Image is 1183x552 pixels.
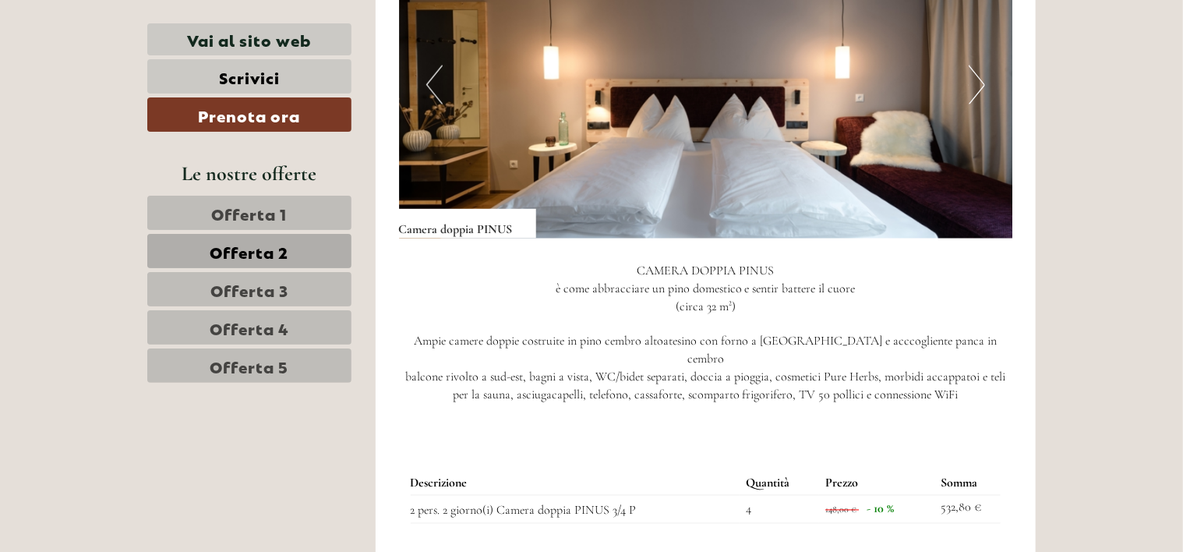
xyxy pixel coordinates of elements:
th: Descrizione [411,472,740,496]
span: Offerta 4 [210,317,289,338]
a: Vai al sito web [147,23,351,55]
td: 532,80 € [934,496,1001,524]
span: Offerta 5 [210,355,289,377]
th: Prezzo [819,472,934,496]
p: CAMERA DOPPIA PINUS è come abbracciare un pino domestico e sentir battere il cuore (circa 32 m²) ... [399,262,1013,405]
button: Invia [522,404,614,438]
th: Quantità [740,472,819,496]
span: Offerta 2 [210,240,289,262]
div: [DATE] [279,12,335,38]
span: Offerta 1 [212,202,288,224]
div: [GEOGRAPHIC_DATA] [23,45,208,58]
button: Previous [426,65,443,104]
th: Somma [934,472,1001,496]
td: 4 [740,496,819,524]
a: Prenota ora [147,97,351,132]
a: Scrivici [147,59,351,94]
span: - 10 % [867,501,894,517]
span: 148,00 € [825,504,856,515]
small: 11:37 [23,76,208,87]
div: Buon giorno, come possiamo aiutarla? [12,42,216,90]
div: Le nostre offerte [147,159,351,188]
span: Offerta 3 [210,278,288,300]
button: Next [969,65,985,104]
td: 2 pers. 2 giorno(i) Camera doppia PINUS 3/4 P [411,496,740,524]
div: Camera doppia PINUS [399,209,536,239]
